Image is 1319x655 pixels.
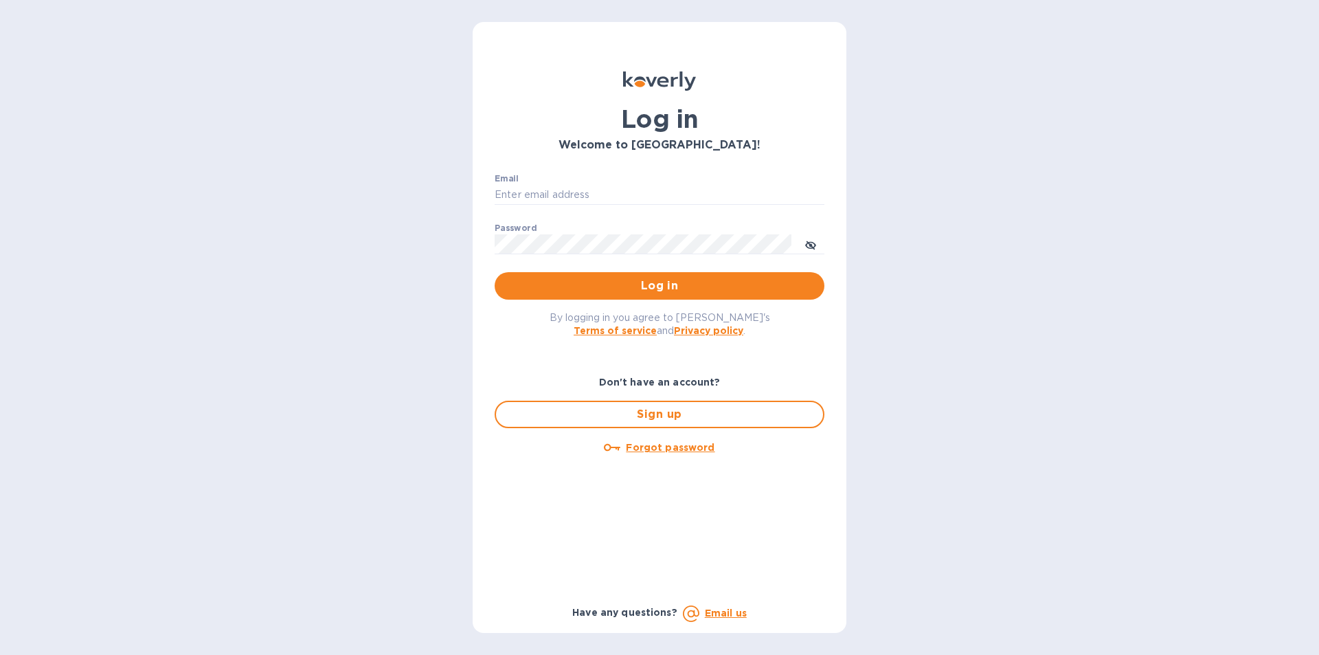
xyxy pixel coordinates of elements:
[574,325,657,336] a: Terms of service
[495,272,824,300] button: Log in
[674,325,743,336] a: Privacy policy
[495,175,519,183] label: Email
[572,607,677,618] b: Have any questions?
[495,185,824,206] input: Enter email address
[495,139,824,152] h3: Welcome to [GEOGRAPHIC_DATA]!
[705,608,747,619] a: Email us
[507,406,812,423] span: Sign up
[626,442,714,453] u: Forgot password
[797,230,824,258] button: toggle password visibility
[495,401,824,428] button: Sign up
[550,312,770,336] span: By logging in you agree to [PERSON_NAME]'s and .
[599,377,721,388] b: Don't have an account?
[506,278,813,294] span: Log in
[623,71,696,91] img: Koverly
[495,104,824,133] h1: Log in
[495,224,537,232] label: Password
